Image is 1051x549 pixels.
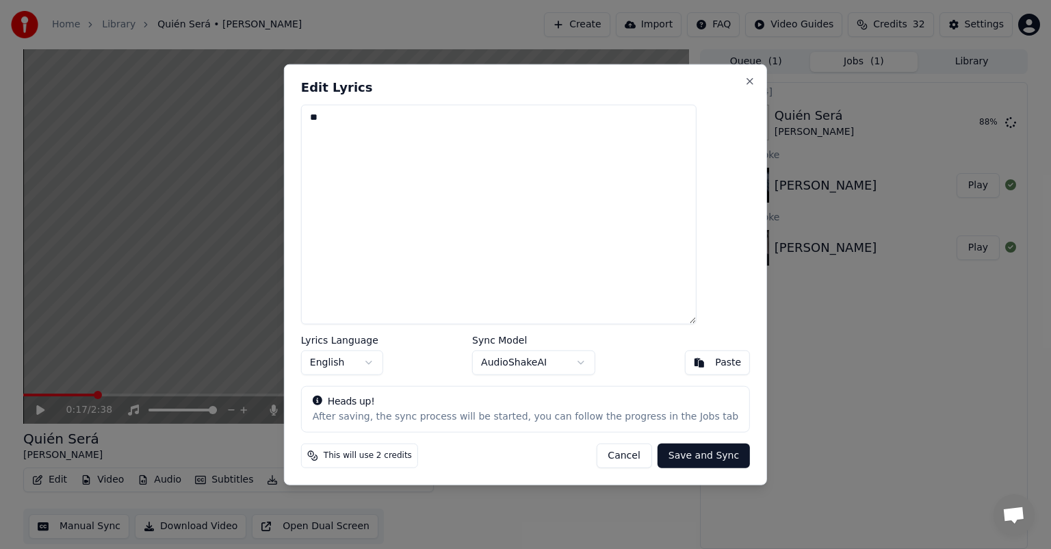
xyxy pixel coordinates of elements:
[313,394,738,408] div: Heads up!
[324,450,412,461] span: This will use 2 credits
[313,409,738,423] div: After saving, the sync process will be started, you can follow the progress in the Jobs tab
[301,81,750,94] h2: Edit Lyrics
[301,335,383,344] label: Lyrics Language
[596,443,651,468] button: Cancel
[658,443,750,468] button: Save and Sync
[715,355,741,369] div: Paste
[472,335,595,344] label: Sync Model
[684,350,750,374] button: Paste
